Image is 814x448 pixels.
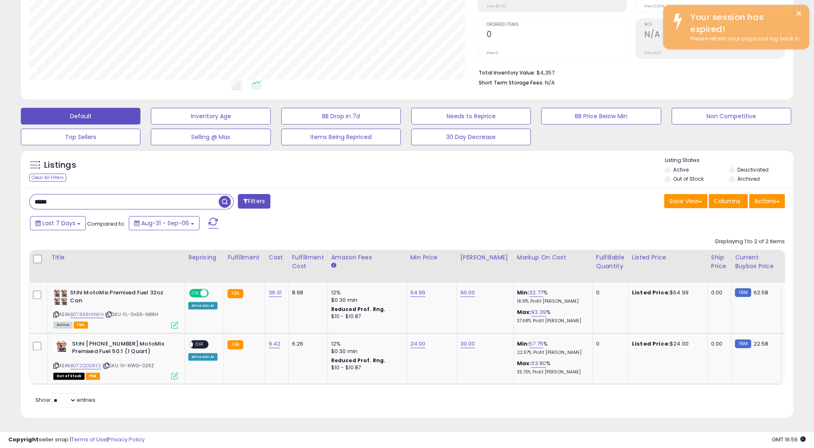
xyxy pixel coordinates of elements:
div: Fulfillment [227,253,261,262]
b: Total Inventory Value: [479,69,535,76]
div: 8.98 [292,289,321,296]
div: Fulfillment Cost [292,253,324,271]
span: ROI [644,22,784,27]
div: [PERSON_NAME] [460,253,510,262]
div: $10 - $10.87 [331,364,400,371]
div: $0.30 min [331,348,400,355]
div: Your session has expired! [684,11,803,35]
div: $10 - $10.87 [331,313,400,320]
div: ASIN: [53,289,178,328]
small: Prev: 0 [487,50,498,55]
b: Max: [517,359,532,367]
div: Amazon AI [188,353,217,361]
button: Default [21,108,140,124]
button: Needs to Reprice [411,108,531,124]
a: 64.99 [410,289,426,297]
p: 35.73% Profit [PERSON_NAME] [517,369,586,375]
div: Markup on Cost [517,253,589,262]
a: B0786RHNWH [70,311,104,318]
div: 6.26 [292,340,321,348]
p: 22.67% Profit [PERSON_NAME] [517,350,586,356]
a: B072QDS83Z [70,362,101,369]
div: 0.00 [711,289,725,296]
button: BB Price Below Min [541,108,661,124]
b: Reduced Prof. Rng. [331,357,386,364]
div: seller snap | | [8,436,145,444]
h2: 0 [487,30,627,41]
button: Selling @ Max [151,129,270,145]
p: 37.68% Profit [PERSON_NAME] [517,318,586,324]
a: Terms of Use [71,436,107,443]
div: 0 [596,289,622,296]
div: Ship Price [711,253,728,271]
span: 2025-09-15 16:56 GMT [772,436,806,443]
img: 51PSarqhfuL._SL40_.jpg [53,289,68,306]
button: Last 7 Days [30,216,86,230]
span: ON [190,290,200,297]
a: 30.00 [460,340,475,348]
a: 24.00 [410,340,426,348]
button: Inventory Age [151,108,270,124]
a: 90.00 [460,289,475,297]
div: Current Buybox Price [735,253,778,271]
a: 36.31 [269,289,282,297]
strong: Copyright [8,436,39,443]
span: Compared to: [87,220,125,228]
a: 9.42 [269,340,281,348]
span: Show: entries [35,396,95,404]
div: Amazon Fees [331,253,403,262]
a: 32.77 [529,289,543,297]
div: % [517,289,586,304]
h2: N/A [644,30,784,41]
b: Min: [517,289,529,296]
small: FBM [735,339,751,348]
th: The percentage added to the cost of goods (COGS) that forms the calculator for Min & Max prices. [513,250,592,283]
div: Please refresh your page and log back in [684,35,803,43]
span: 22.58 [753,340,768,348]
div: Min Price [410,253,453,262]
span: Ordered Items [487,22,627,27]
span: OFF [193,341,206,348]
b: Listed Price: [632,340,670,348]
div: Title [51,253,181,262]
small: Amazon Fees. [331,262,336,269]
div: Cost [269,253,285,262]
label: Active [673,166,689,173]
b: Reduced Prof. Rng. [331,306,386,313]
small: FBA [227,289,243,298]
div: N/A [785,340,812,348]
button: Columns [709,194,748,208]
div: Amazon AI [188,302,217,309]
small: FBA [227,340,243,349]
b: Short Term Storage Fees: [479,79,544,86]
span: Last 7 Days [42,219,75,227]
div: 0% [785,289,812,296]
div: % [517,360,586,375]
a: 93.39 [531,308,546,316]
small: Prev: $0.00 [487,4,506,9]
span: | SKU: 1V-KIWG-0ZRZ [102,362,154,369]
h5: Listings [44,159,76,171]
a: Privacy Policy [108,436,145,443]
div: Fulfillable Quantity [596,253,625,271]
span: FBA [86,373,100,380]
div: Clear All Filters [29,174,66,182]
span: All listings currently available for purchase on Amazon [53,321,72,329]
button: Top Sellers [21,129,140,145]
small: FBM [735,288,751,297]
button: × [795,8,802,19]
div: 0.00 [711,340,725,348]
button: 30 Day Decrease [411,129,531,145]
div: $24.00 [632,340,701,348]
span: | SKU: FL-SHS5-N8RH [105,311,158,318]
button: Actions [749,194,785,208]
button: BB Drop in 7d [281,108,401,124]
li: $4,357 [479,67,779,77]
p: Listing States: [665,157,793,164]
span: All listings that are currently out of stock and unavailable for purchase on Amazon [53,373,85,380]
button: Filters [238,194,270,209]
span: Aug-31 - Sep-06 [141,219,189,227]
button: Save View [664,194,707,208]
a: 113.80 [531,359,546,368]
div: $64.99 [632,289,701,296]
